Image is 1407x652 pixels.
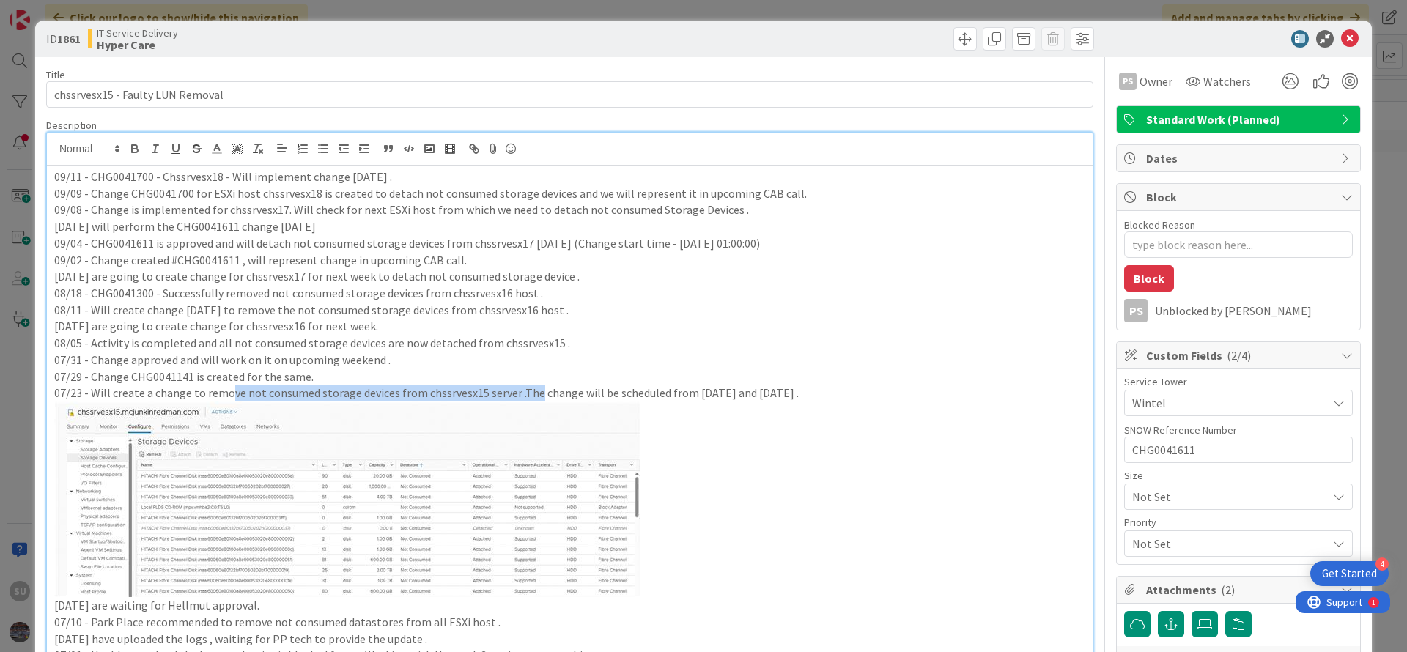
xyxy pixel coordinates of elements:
button: Block [1124,265,1174,292]
div: 4 [1375,557,1389,571]
span: Custom Fields [1146,347,1334,364]
span: Block [1146,188,1334,206]
div: Service Tower [1124,377,1353,387]
img: image.png [54,401,640,597]
div: Unblocked by [PERSON_NAME] [1155,304,1353,317]
div: Size [1124,470,1353,481]
span: Attachments [1146,581,1334,599]
div: 1 [76,6,80,18]
label: SNOW Reference Number [1124,423,1237,437]
p: [DATE] are waiting for Hellmut approval. [54,597,1085,614]
span: ( 2/4 ) [1227,348,1251,363]
p: 08/05 - Activity is completed and all not consumed storage devices are now detached from chssrves... [54,335,1085,352]
p: 07/29 - Change CHG0041141 is created for the same. [54,368,1085,385]
p: 09/08 - Change is implemented for chssrvesx17. Will check for next ESXi host from which we need t... [54,201,1085,218]
span: Dates [1146,149,1334,167]
span: Description [46,119,97,132]
p: 09/09 - Change CHG0041700 for ESXi host chssrvesx18 is created to detach not consumed storage dev... [54,185,1085,202]
p: [DATE] are going to create change for chssrvesx16 for next week. [54,318,1085,335]
p: 09/04 - CHG0041611 is approved and will detach not consumed storage devices from chssrvesx17 [DAT... [54,235,1085,252]
span: Not Set [1132,486,1320,507]
div: Open Get Started checklist, remaining modules: 4 [1310,561,1389,586]
span: IT Service Delivery [97,27,178,39]
span: Support [31,2,67,20]
label: Title [46,68,65,81]
p: [DATE] will perform the CHG0041611 change [DATE] [54,218,1085,235]
p: 07/31 - Change approved and will work on it on upcoming weekend . [54,352,1085,368]
p: 08/11 - Will create change [DATE] to remove the not consumed storage devices from chssrvesx16 host . [54,302,1085,319]
p: 09/02 - Change created #CHG0041611 , will represent change in upcoming CAB call. [54,252,1085,269]
span: Owner [1140,73,1172,90]
p: [DATE] have uploaded the logs , waiting for PP tech to provide the update . [54,631,1085,648]
div: Priority [1124,517,1353,527]
p: 07/23 - Will create a change to remove not consumed storage devices from chssrvesx15 server .The ... [54,385,1085,401]
span: Not Set [1132,533,1320,554]
div: PS [1124,299,1148,322]
label: Blocked Reason [1124,218,1195,231]
p: 08/18 - CHG0041300 - Successfully removed not consumed storage devices from chssrvesx16 host . [54,285,1085,302]
b: 1861 [57,32,81,46]
span: ( 2 ) [1221,582,1235,597]
span: Wintel [1132,394,1327,412]
b: Hyper Care [97,39,178,51]
div: Get Started [1322,566,1377,581]
input: type card name here... [46,81,1093,108]
span: ID [46,30,81,48]
span: Standard Work (Planned) [1146,111,1334,128]
span: Watchers [1203,73,1251,90]
p: 09/11 - CHG0041700 - Chssrvesx18 - Will implement change [DATE] . [54,168,1085,185]
div: PS [1119,73,1137,90]
p: 07/10 - Park Place recommended to remove not consumed datastores from all ESXi host . [54,614,1085,631]
p: [DATE] are going to create change for chssrvesx17 for next week to detach not consumed storage de... [54,268,1085,285]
